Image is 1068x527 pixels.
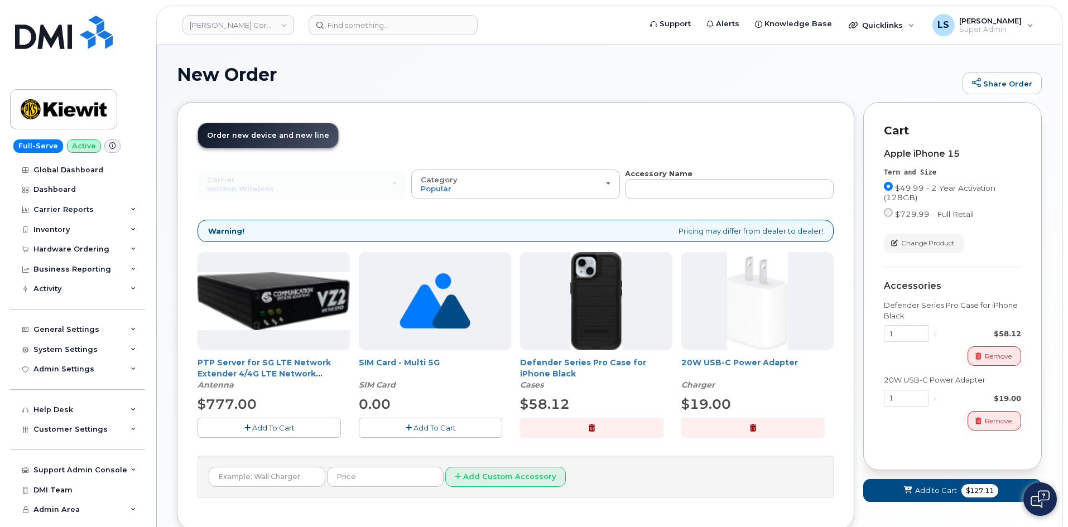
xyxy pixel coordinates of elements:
[901,238,955,248] span: Change Product
[198,272,350,330] img: Casa_Sysem.png
[445,467,566,487] button: Add Custom Accessory
[884,182,893,191] input: $49.99 - 2 Year Activation (128GB)
[520,380,543,390] em: Cases
[884,234,964,253] button: Change Product
[681,357,798,368] a: 20W USB-C Power Adapter
[177,65,957,84] h1: New Order
[941,393,1021,404] div: $19.00
[884,281,1021,291] div: Accessories
[681,396,731,412] span: $19.00
[359,357,511,390] div: SIM Card - Multi 5G
[681,357,834,390] div: 20W USB-C Power Adapter
[198,357,350,390] div: PTP Server for 5G LTE Network Extender 4/4G LTE Network Extender 3
[208,226,244,236] strong: Warning!
[359,418,502,437] button: Add To Cart
[929,393,941,404] div: x
[963,72,1042,95] a: Share Order
[252,423,295,432] span: Add To Cart
[884,300,1021,321] div: Defender Series Pro Case for iPhone Black
[359,380,396,390] em: SIM Card
[985,351,1012,361] span: Remove
[520,357,672,390] div: Defender Series Pro Case for iPhone Black
[198,380,234,390] em: Antenna
[929,328,941,339] div: x
[915,485,957,496] span: Add to Cart
[727,252,788,350] img: apple20w.jpg
[359,396,391,412] span: 0.00
[209,467,325,487] input: Example: Wall Charger
[400,252,470,350] img: no_image_found-2caef05468ed5679b831cfe6fc140e25e0c280774317ffc20a367ab7fd17291e.png
[968,411,1021,431] button: Remove
[570,252,623,350] img: defenderiphone14.png
[411,170,620,199] button: Category Popular
[985,416,1012,426] span: Remove
[421,175,458,184] span: Category
[413,423,456,432] span: Add To Cart
[884,168,1021,177] div: Term and Size
[884,208,893,217] input: $729.99 - Full Retail
[520,357,646,379] a: Defender Series Pro Case for iPhone Black
[941,328,1021,339] div: $58.12
[625,169,692,178] strong: Accessory Name
[421,184,451,193] span: Popular
[961,484,998,497] span: $127.11
[198,418,341,437] button: Add To Cart
[884,123,1021,139] p: Cart
[968,346,1021,366] button: Remove
[198,220,834,243] div: Pricing may differ from dealer to dealer!
[895,210,974,219] span: $729.99 - Full Retail
[1031,490,1050,508] img: Open chat
[198,396,257,412] span: $777.00
[327,467,444,487] input: Price
[359,357,440,368] a: SIM Card - Multi 5G
[884,375,1021,385] div: 20W USB-C Power Adapter
[863,479,1042,502] button: Add to Cart $127.11
[681,380,715,390] em: Charger
[884,149,1021,159] div: Apple iPhone 15
[884,183,995,202] span: $49.99 - 2 Year Activation (128GB)
[198,357,331,390] a: PTP Server for 5G LTE Network Extender 4/4G LTE Network Extender 3
[520,396,570,412] span: $58.12
[207,131,329,139] span: Order new device and new line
